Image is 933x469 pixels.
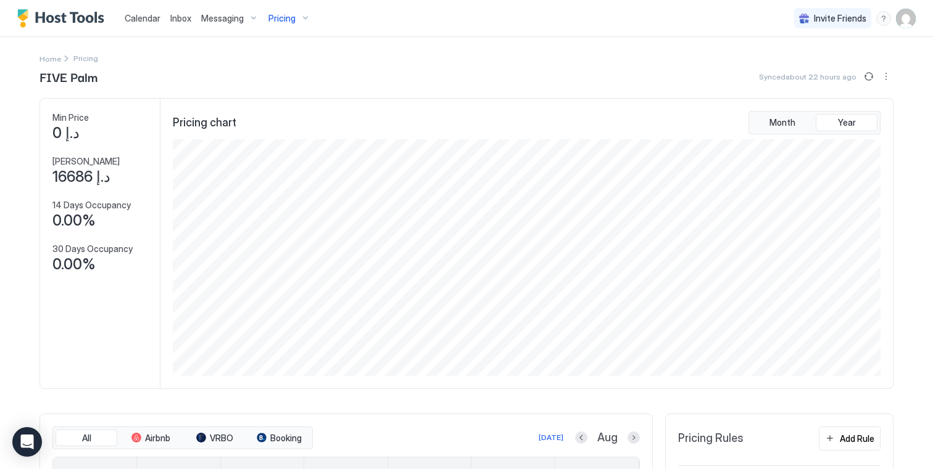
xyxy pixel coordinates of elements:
[896,9,916,28] div: User profile
[52,124,80,142] span: د.إ 0
[125,12,160,25] a: Calendar
[52,168,110,186] span: د.إ 16686
[173,116,236,130] span: Pricing chart
[879,69,894,84] div: menu
[597,431,618,445] span: Aug
[752,114,813,131] button: Month
[145,433,170,444] span: Airbnb
[816,114,877,131] button: Year
[628,431,640,444] button: Next month
[12,427,42,457] div: Open Intercom Messenger
[270,433,302,444] span: Booking
[814,13,866,24] span: Invite Friends
[39,67,97,86] span: FIVE Palm
[52,255,96,274] span: 0.00%
[56,430,117,447] button: All
[748,111,881,134] div: tab-group
[39,52,61,65] div: Breadcrumb
[170,13,191,23] span: Inbox
[52,112,89,123] span: Min Price
[879,69,894,84] button: More options
[248,430,310,447] button: Booking
[52,426,313,450] div: tab-group
[575,431,587,444] button: Previous month
[769,117,795,128] span: Month
[39,52,61,65] a: Home
[201,13,244,24] span: Messaging
[210,433,233,444] span: VRBO
[838,117,856,128] span: Year
[539,432,563,443] div: [DATE]
[819,426,881,451] button: Add Rule
[39,54,61,63] span: Home
[82,433,91,444] span: All
[52,211,96,230] span: 0.00%
[876,11,891,26] div: menu
[120,430,181,447] button: Airbnb
[52,156,120,167] span: [PERSON_NAME]
[17,9,110,28] a: Host Tools Logo
[861,69,876,84] button: Sync prices
[759,72,856,81] span: Synced about 22 hours ago
[537,430,565,445] button: [DATE]
[52,243,133,255] span: 30 Days Occupancy
[125,13,160,23] span: Calendar
[268,13,296,24] span: Pricing
[52,200,131,211] span: 14 Days Occupancy
[73,54,98,63] span: Breadcrumb
[678,431,744,446] span: Pricing Rules
[184,430,246,447] button: VRBO
[840,432,874,445] div: Add Rule
[170,12,191,25] a: Inbox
